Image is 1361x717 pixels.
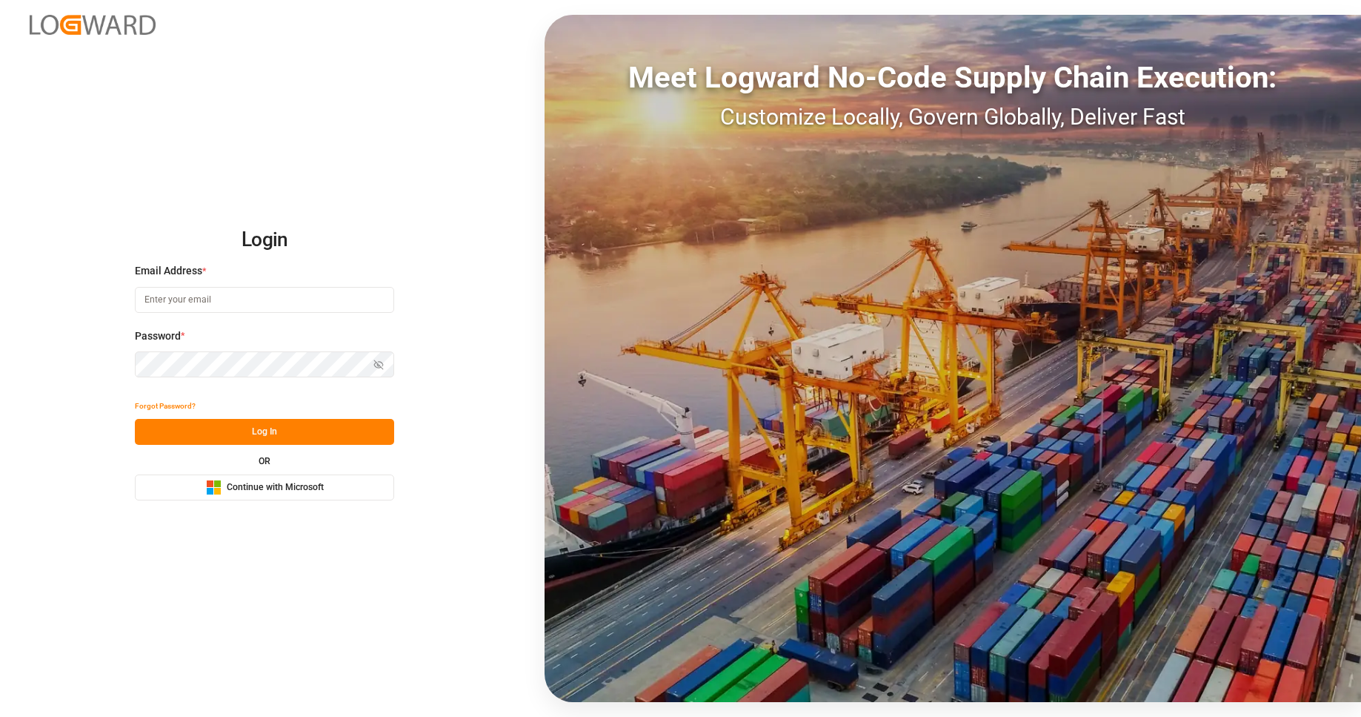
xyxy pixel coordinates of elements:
[135,263,202,279] span: Email Address
[135,393,196,419] button: Forgot Password?
[30,15,156,35] img: Logward_new_orange.png
[545,100,1361,133] div: Customize Locally, Govern Globally, Deliver Fast
[227,481,324,495] span: Continue with Microsoft
[135,287,394,313] input: Enter your email
[135,475,394,500] button: Continue with Microsoft
[135,419,394,445] button: Log In
[259,457,270,466] small: OR
[135,328,181,344] span: Password
[545,56,1361,100] div: Meet Logward No-Code Supply Chain Execution:
[135,217,394,264] h2: Login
